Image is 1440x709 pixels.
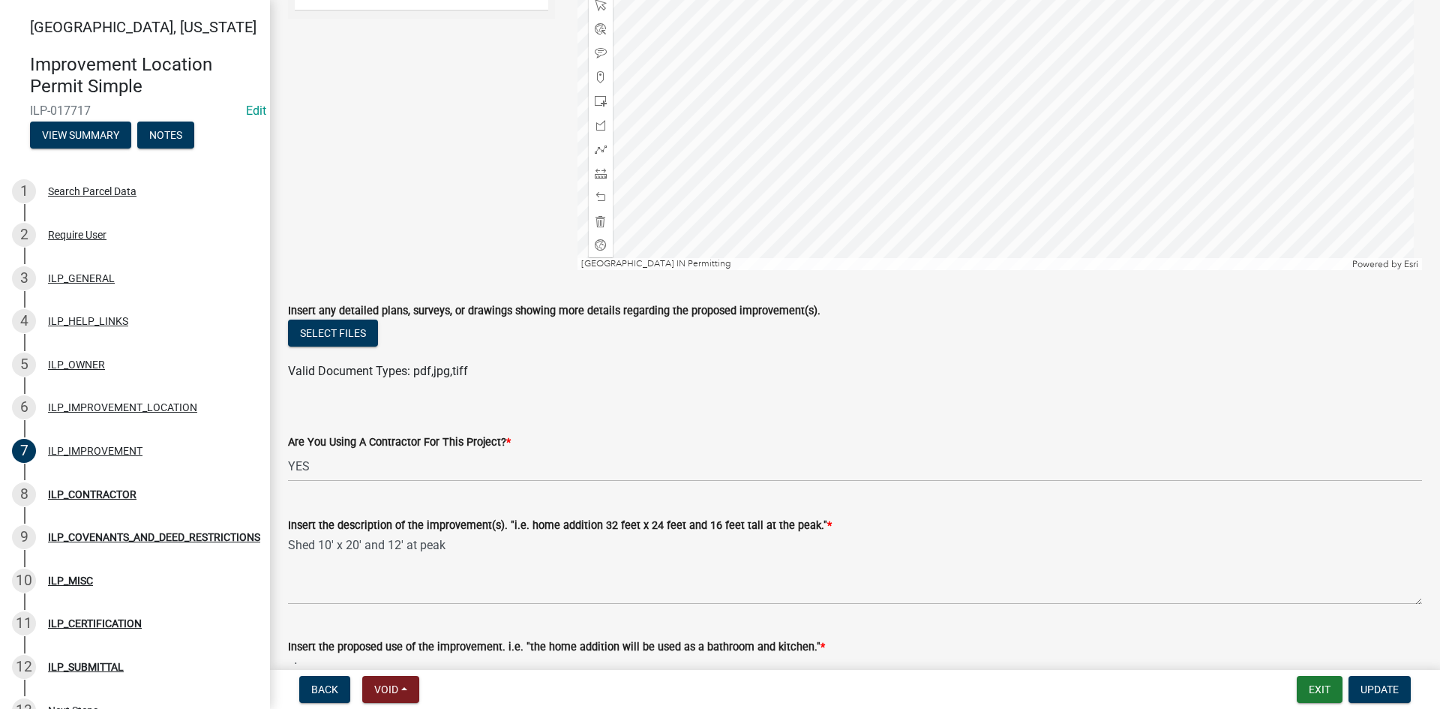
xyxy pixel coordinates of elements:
label: Insert the proposed use of the improvement. i.e. "the home addition will be used as a bathroom an... [288,642,825,653]
div: 9 [12,525,36,549]
label: Insert any detailed plans, surveys, or drawings showing more details regarding the proposed impro... [288,306,820,317]
div: 6 [12,395,36,419]
div: 7 [12,439,36,463]
button: Back [299,676,350,703]
div: Powered by [1348,258,1422,270]
button: Select files [288,320,378,347]
a: Edit [246,104,266,118]
h4: Improvement Location Permit Simple [30,54,258,98]
span: ILP-017717 [30,104,240,118]
div: ILP_SUBMITTAL [48,662,124,672]
div: ILP_HELP_LINKS [48,316,128,326]
div: Search Parcel Data [48,186,136,197]
div: 12 [12,655,36,679]
div: 1 [12,179,36,203]
div: 2 [12,223,36,247]
span: [GEOGRAPHIC_DATA], [US_STATE] [30,18,256,36]
div: [GEOGRAPHIC_DATA] IN Permitting [577,258,1349,270]
div: 8 [12,482,36,506]
span: Valid Document Types: pdf,jpg,tiff [288,364,468,378]
div: ILP_IMPROVEMENT_LOCATION [48,402,197,413]
div: 4 [12,309,36,333]
div: ILP_CONTRACTOR [48,489,136,500]
div: ILP_IMPROVEMENT [48,446,142,456]
span: Update [1360,683,1399,695]
wm-modal-confirm: Edit Application Number [246,104,266,118]
button: Notes [137,122,194,149]
a: Esri [1404,259,1418,269]
button: Exit [1297,676,1342,703]
div: 11 [12,611,36,635]
div: 5 [12,353,36,377]
button: View Summary [30,122,131,149]
wm-modal-confirm: Notes [137,130,194,142]
label: Insert the description of the improvement(s). "i.e. home addition 32 feet x 24 feet and 16 feet t... [288,521,832,531]
span: Void [374,683,398,695]
div: ILP_GENERAL [48,273,115,284]
label: Are You Using A Contractor For This Project? [288,437,511,448]
div: ILP_OWNER [48,359,105,370]
div: ILP_COVENANTS_AND_DEED_RESTRICTIONS [48,532,260,542]
div: 10 [12,569,36,593]
div: Require User [48,230,106,240]
div: ILP_CERTIFICATION [48,618,142,629]
wm-modal-confirm: Summary [30,130,131,142]
div: ILP_MISC [48,575,93,586]
span: Back [311,683,338,695]
div: 3 [12,266,36,290]
button: Void [362,676,419,703]
button: Update [1348,676,1411,703]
